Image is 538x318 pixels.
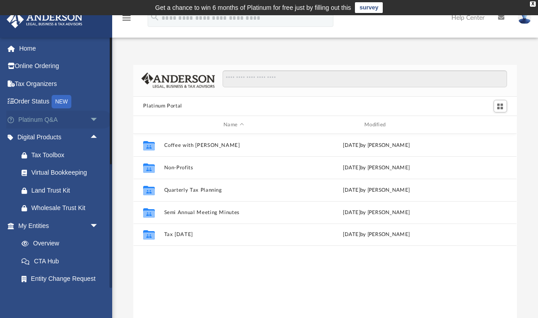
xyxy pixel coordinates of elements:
[6,93,112,111] a: Order StatusNEW
[13,199,112,217] a: Wholesale Trust Kit
[13,181,112,199] a: Land Trust Kit
[13,252,112,270] a: CTA Hub
[121,13,132,23] i: menu
[52,95,71,108] div: NEW
[13,235,112,253] a: Overview
[13,288,112,305] a: Binder Walkthrough
[13,270,112,288] a: Entity Change Request
[90,217,108,235] span: arrow_drop_down
[121,17,132,23] a: menu
[13,164,112,182] a: Virtual Bookkeeping
[4,11,85,28] img: Anderson Advisors Platinum Portal
[90,111,108,129] span: arrow_drop_down
[164,232,303,238] button: Tax [DATE]
[31,167,101,178] div: Virtual Bookkeeping
[6,111,112,129] a: Platinum Q&Aarrow_drop_down
[137,121,160,129] div: id
[307,209,446,217] div: [DATE] by [PERSON_NAME]
[307,231,446,239] div: [DATE] by [PERSON_NAME]
[164,121,303,129] div: Name
[164,165,303,171] button: Non-Profits
[530,1,536,7] div: close
[31,185,101,196] div: Land Trust Kit
[164,142,303,148] button: Coffee with [PERSON_NAME]
[13,146,112,164] a: Tax Toolbox
[450,121,513,129] div: id
[6,39,112,57] a: Home
[307,186,446,194] div: [DATE] by [PERSON_NAME]
[6,75,112,93] a: Tax Organizers
[355,2,383,13] a: survey
[150,12,160,22] i: search
[6,57,112,75] a: Online Ordering
[223,70,507,87] input: Search files and folders
[31,202,101,214] div: Wholesale Trust Kit
[155,2,351,13] div: Get a chance to win 6 months of Platinum for free just by filling out this
[164,210,303,215] button: Semi Annual Meeting Minutes
[164,187,303,193] button: Quarterly Tax Planning
[90,129,108,147] span: arrow_drop_up
[307,142,446,150] div: [DATE] by [PERSON_NAME]
[307,164,446,172] div: [DATE] by [PERSON_NAME]
[31,150,101,161] div: Tax Toolbox
[6,217,112,235] a: My Entitiesarrow_drop_down
[6,129,112,146] a: Digital Productsarrow_drop_up
[494,100,507,112] button: Switch to Grid View
[518,11,531,24] img: User Pic
[143,102,182,110] button: Platinum Portal
[307,121,446,129] div: Modified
